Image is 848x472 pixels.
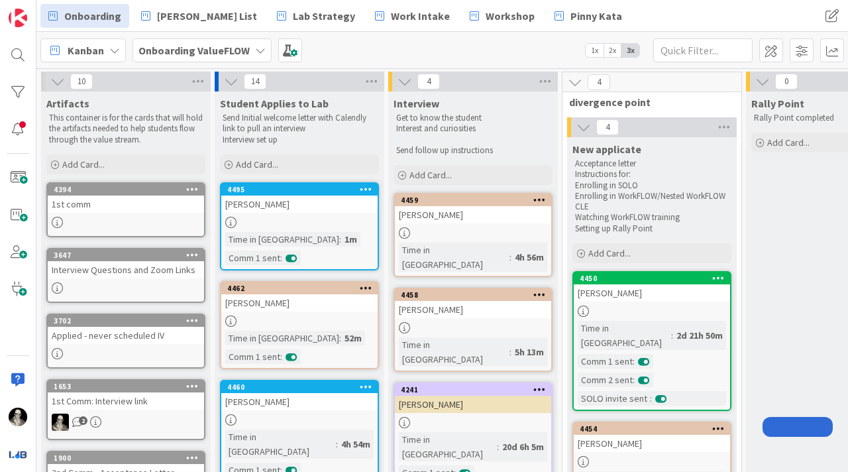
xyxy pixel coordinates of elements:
div: 4241 [401,385,551,394]
div: [PERSON_NAME] [395,301,551,318]
span: Workshop [486,8,535,24]
span: [PERSON_NAME] List [157,8,257,24]
div: 4241 [395,384,551,396]
span: : [509,345,511,359]
div: 4495[PERSON_NAME] [221,184,378,213]
div: 4h 54m [338,437,374,451]
p: Get to know the student [396,113,550,123]
a: 3647Interview Questions and Zoom Links [46,248,205,303]
b: Onboarding ValueFLOW [138,44,250,57]
span: Rally Point [751,97,804,110]
p: Enrolling in SOLO [575,180,729,191]
div: Comm 1 sent [578,354,633,369]
span: 3x [621,44,639,57]
span: Pinny Kata [570,8,622,24]
div: 3702Applied - never scheduled IV [48,315,204,344]
div: 1st comm [48,196,204,213]
span: Add Card... [409,169,452,181]
div: 20d 6h 5m [499,440,547,454]
p: Interest and curiosities [396,123,550,134]
div: [PERSON_NAME] [395,396,551,413]
div: Comm 1 sent [225,251,280,265]
div: 4h 56m [511,250,547,265]
p: Setting up Rally Point [575,223,729,234]
div: [PERSON_NAME] [395,206,551,223]
span: 2x [604,44,621,57]
span: 14 [244,74,266,89]
span: 4 [596,119,619,135]
div: Interview Questions and Zoom Links [48,261,204,278]
div: 4462[PERSON_NAME] [221,282,378,312]
a: 43941st comm [46,182,205,237]
span: : [339,331,341,345]
div: 4495 [227,185,378,194]
a: 4450[PERSON_NAME]Time in [GEOGRAPHIC_DATA]:2d 21h 50mComm 1 sent:Comm 2 sent:SOLO invite sent: [572,271,731,411]
span: 0 [775,74,798,89]
div: WS [48,414,204,431]
span: Student Applies to Lab [220,97,329,110]
p: Watching WorkFLOW training [575,212,729,223]
span: : [280,251,282,265]
div: 4450 [580,274,730,283]
div: 4454 [574,423,730,435]
span: : [633,354,635,369]
img: avatar [9,445,27,463]
span: New applicate [572,143,641,156]
div: Comm 2 sent [578,373,633,387]
div: 4459 [395,194,551,206]
span: Add Card... [62,158,105,170]
div: Time in [GEOGRAPHIC_DATA] [225,430,336,459]
span: : [339,232,341,247]
a: Onboarding [40,4,129,28]
span: Work Intake [391,8,450,24]
a: Lab Strategy [269,4,363,28]
p: This container is for the cards that will hold the artifacts needed to help students flow through... [49,113,203,145]
div: 4495 [221,184,378,196]
div: 4459 [401,196,551,205]
span: Add Card... [236,158,278,170]
div: 4460[PERSON_NAME] [221,381,378,410]
span: Add Card... [767,137,810,148]
span: : [280,349,282,364]
div: 4460 [221,381,378,393]
p: Enrolling in WorkFLOW/Nested WorkFLOW CLE [575,191,729,213]
div: Comm 1 sent [225,349,280,364]
div: 52m [341,331,365,345]
div: 4462 [221,282,378,294]
div: 3702 [54,316,204,325]
a: 4462[PERSON_NAME]Time in [GEOGRAPHIC_DATA]:52mComm 1 sent: [220,281,379,369]
div: 16531st Comm: Interview link [48,381,204,410]
img: Visit kanbanzone.com [9,9,27,27]
a: 4458[PERSON_NAME]Time in [GEOGRAPHIC_DATA]:5h 13m [394,288,553,372]
img: WS [52,414,69,431]
div: [PERSON_NAME] [574,284,730,302]
div: 43941st comm [48,184,204,213]
div: 4458 [401,290,551,300]
span: : [336,437,338,451]
span: : [497,440,499,454]
span: Onboarding [64,8,121,24]
div: 4454 [580,424,730,434]
span: 4 [417,74,440,89]
div: 4460 [227,383,378,392]
span: Kanban [68,42,104,58]
span: : [633,373,635,387]
span: : [650,391,652,406]
span: : [671,328,673,343]
div: 1900 [48,452,204,464]
div: 1900 [54,453,204,463]
div: 4394 [48,184,204,196]
input: Quick Filter... [653,38,753,62]
span: 2 [79,416,87,425]
div: Time in [GEOGRAPHIC_DATA] [399,432,497,461]
p: Send follow up instructions [396,145,550,156]
div: [PERSON_NAME] [574,435,730,452]
div: [PERSON_NAME] [221,294,378,312]
div: 4454[PERSON_NAME] [574,423,730,452]
span: 10 [70,74,93,89]
a: 4459[PERSON_NAME]Time in [GEOGRAPHIC_DATA]:4h 56m [394,193,553,277]
div: 1m [341,232,360,247]
div: 5h 13m [511,345,547,359]
div: 3702 [48,315,204,327]
div: 4450[PERSON_NAME] [574,272,730,302]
